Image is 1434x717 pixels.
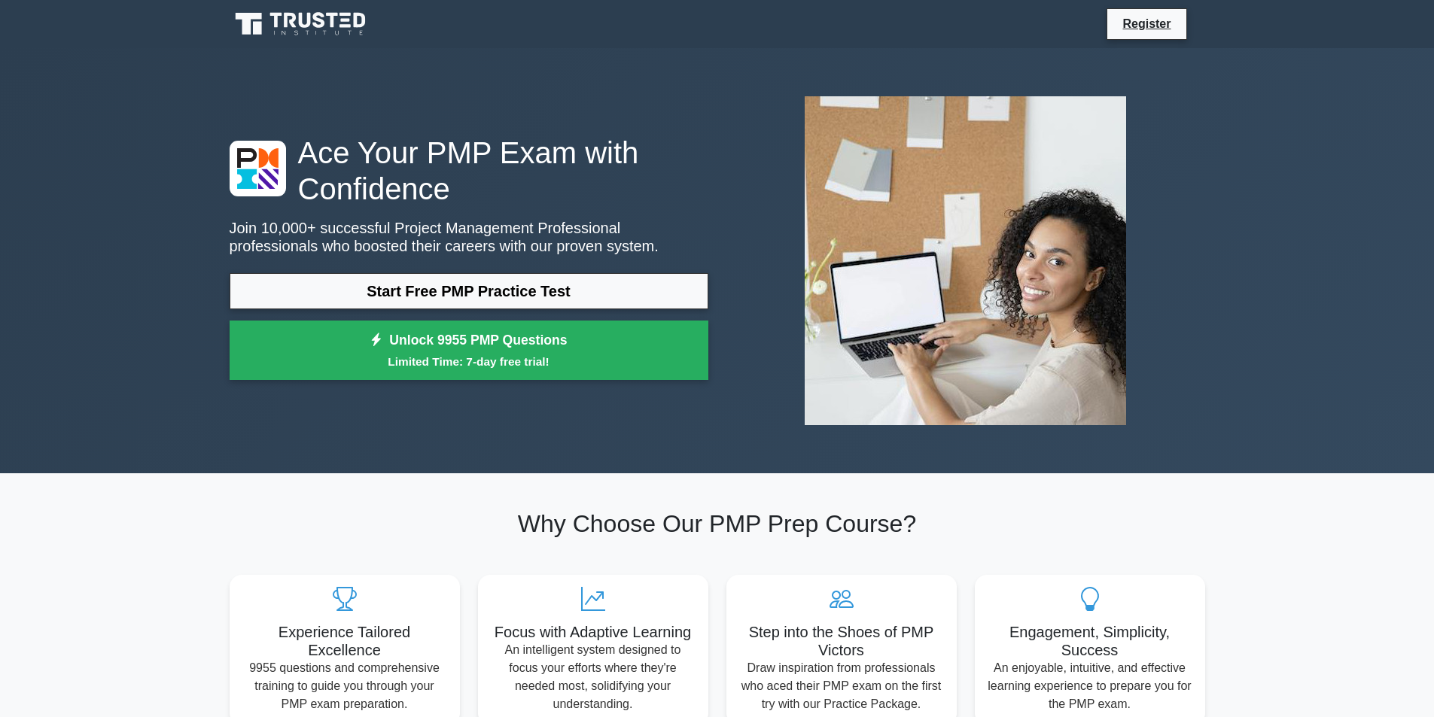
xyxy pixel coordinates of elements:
[230,273,708,309] a: Start Free PMP Practice Test
[490,641,696,713] p: An intelligent system designed to focus your efforts where they're needed most, solidifying your ...
[1113,14,1180,33] a: Register
[738,659,945,713] p: Draw inspiration from professionals who aced their PMP exam on the first try with our Practice Pa...
[230,509,1205,538] h2: Why Choose Our PMP Prep Course?
[490,623,696,641] h5: Focus with Adaptive Learning
[230,321,708,381] a: Unlock 9955 PMP QuestionsLimited Time: 7-day free trial!
[230,135,708,207] h1: Ace Your PMP Exam with Confidence
[248,353,690,370] small: Limited Time: 7-day free trial!
[230,219,708,255] p: Join 10,000+ successful Project Management Professional professionals who boosted their careers w...
[987,623,1193,659] h5: Engagement, Simplicity, Success
[242,659,448,713] p: 9955 questions and comprehensive training to guide you through your PMP exam preparation.
[738,623,945,659] h5: Step into the Shoes of PMP Victors
[987,659,1193,713] p: An enjoyable, intuitive, and effective learning experience to prepare you for the PMP exam.
[242,623,448,659] h5: Experience Tailored Excellence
